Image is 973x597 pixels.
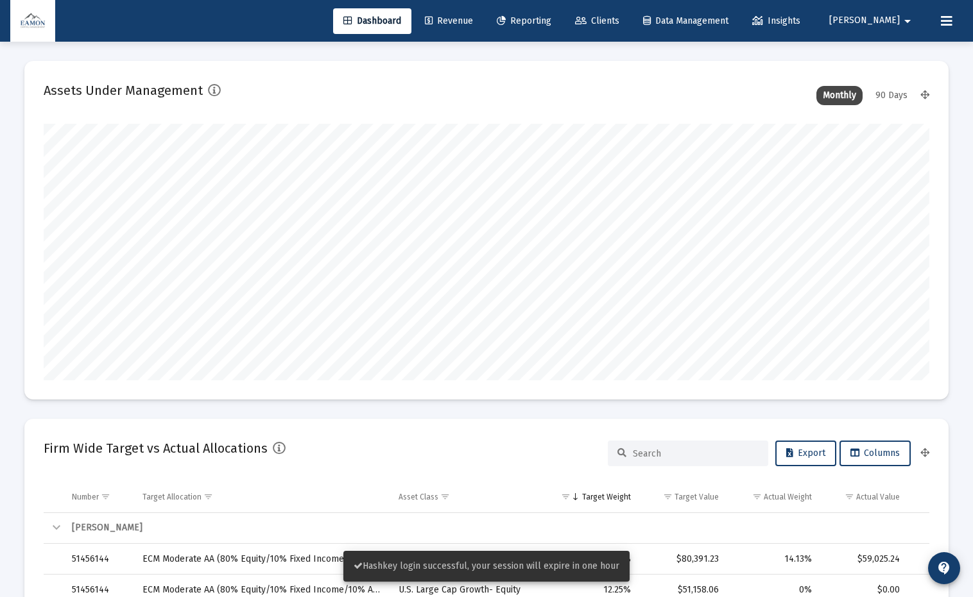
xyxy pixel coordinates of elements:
button: [PERSON_NAME] [814,8,931,33]
h2: Assets Under Management [44,80,203,101]
span: Insights [752,15,800,26]
button: Columns [840,441,911,466]
div: 0% [737,584,813,596]
span: Show filter options for column 'Target Weight' [561,492,571,501]
div: $80,391.23 [649,553,718,566]
td: Column Target Allocation [133,482,390,512]
span: Show filter options for column 'Target Allocation' [203,492,213,501]
td: Column Number [63,482,133,512]
div: 90 Days [869,86,914,105]
span: Clients [575,15,619,26]
span: Hashkey login successful, your session will expire in one hour [354,560,619,571]
span: Show filter options for column 'Number' [101,492,110,501]
div: Number [72,492,99,502]
div: Target Value [675,492,719,502]
div: 14.13% [737,553,813,566]
button: Export [775,441,836,466]
span: Show filter options for column 'Asset Class' [440,492,450,501]
a: Dashboard [333,8,411,34]
div: $0.00 [830,584,900,596]
td: Collapse [44,513,63,544]
td: 51456144 [63,544,133,575]
h2: Firm Wide Target vs Actual Allocations [44,438,268,458]
span: [PERSON_NAME] [829,15,900,26]
td: ECM Moderate AA (80% Equity/10% Fixed Income/10% Alts) [133,544,390,575]
div: Asset Class [399,492,438,502]
td: Column Actual Value [821,482,909,512]
a: Data Management [633,8,739,34]
div: Target Allocation [142,492,202,502]
span: Show filter options for column 'Target Value' [663,492,673,501]
img: Dashboard [20,8,46,34]
a: Reporting [486,8,562,34]
span: Dashboard [343,15,401,26]
div: Target Weight [582,492,631,502]
span: Show filter options for column 'Actual Value' [845,492,854,501]
a: Insights [742,8,811,34]
span: Data Management [643,15,728,26]
a: Clients [565,8,630,34]
span: Export [786,448,825,458]
span: Reporting [497,15,551,26]
span: Columns [850,448,900,458]
mat-icon: contact_support [936,560,952,576]
mat-icon: arrow_drop_down [900,8,915,34]
td: Column Actual Weight [728,482,822,512]
td: Column Target Weight [547,482,640,512]
div: Actual Weight [764,492,812,502]
span: Revenue [425,15,473,26]
span: Show filter options for column 'Actual Weight' [752,492,762,501]
div: $59,025.24 [830,553,900,566]
div: Monthly [816,86,863,105]
input: Search [633,448,759,459]
td: Column Asset Class [390,482,547,512]
div: Actual Value [856,492,900,502]
a: Revenue [415,8,483,34]
div: $51,158.06 [649,584,718,596]
td: Column Target Value [640,482,727,512]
